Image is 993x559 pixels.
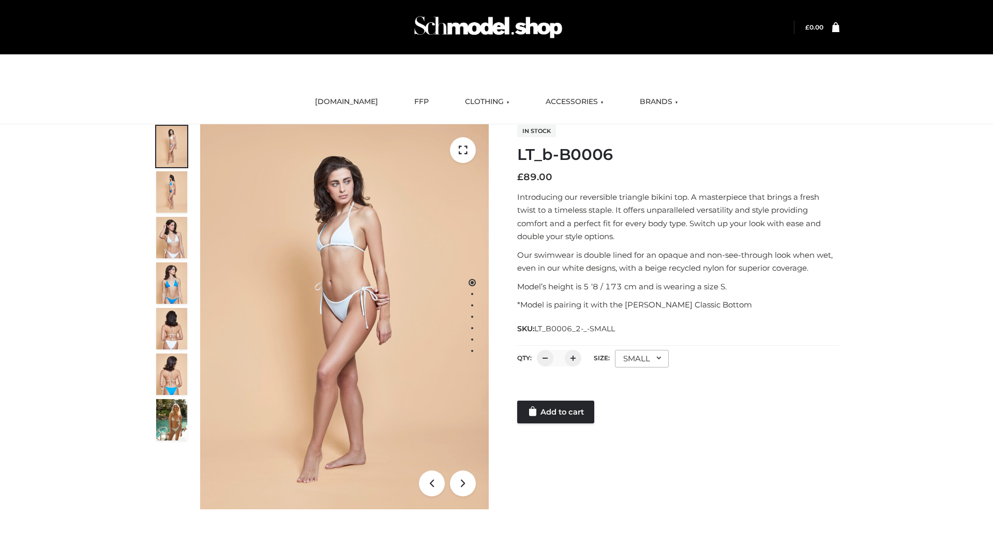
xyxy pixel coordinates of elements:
[156,217,187,258] img: ArielClassicBikiniTop_CloudNine_AzureSky_OW114ECO_3-scaled.jpg
[156,308,187,349] img: ArielClassicBikiniTop_CloudNine_AzureSky_OW114ECO_7-scaled.jpg
[407,91,437,113] a: FFP
[805,23,823,31] bdi: 0.00
[517,125,556,137] span: In stock
[200,124,489,509] img: ArielClassicBikiniTop_CloudNine_AzureSky_OW114ECO_1
[594,354,610,362] label: Size:
[517,354,532,362] label: QTY:
[457,91,517,113] a: CLOTHING
[534,324,615,333] span: LT_B0006_2-_-SMALL
[517,280,839,293] p: Model’s height is 5 ‘8 / 173 cm and is wearing a size S.
[156,171,187,213] img: ArielClassicBikiniTop_CloudNine_AzureSky_OW114ECO_2-scaled.jpg
[805,23,823,31] a: £0.00
[156,399,187,440] img: Arieltop_CloudNine_AzureSky2.jpg
[517,401,594,423] a: Add to cart
[517,298,839,312] p: *Model is pairing it with the [PERSON_NAME] Classic Bottom
[517,190,839,243] p: Introducing our reversible triangle bikini top. A masterpiece that brings a fresh twist to a time...
[517,171,552,183] bdi: 89.00
[411,7,566,48] img: Schmodel Admin 964
[156,262,187,304] img: ArielClassicBikiniTop_CloudNine_AzureSky_OW114ECO_4-scaled.jpg
[156,126,187,167] img: ArielClassicBikiniTop_CloudNine_AzureSky_OW114ECO_1-scaled.jpg
[517,145,839,164] h1: LT_b-B0006
[517,248,839,275] p: Our swimwear is double lined for an opaque and non-see-through look when wet, even in our white d...
[805,23,809,31] span: £
[517,171,523,183] span: £
[517,322,616,335] span: SKU:
[538,91,611,113] a: ACCESSORIES
[156,354,187,395] img: ArielClassicBikiniTop_CloudNine_AzureSky_OW114ECO_8-scaled.jpg
[615,350,669,367] div: SMALL
[632,91,686,113] a: BRANDS
[307,91,386,113] a: [DOMAIN_NAME]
